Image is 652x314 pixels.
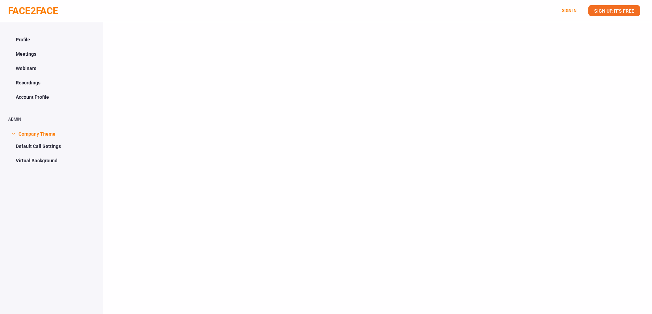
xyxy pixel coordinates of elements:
a: Webinars [8,62,94,75]
a: Recordings [8,76,94,89]
a: Default Call Settings [8,140,94,153]
a: SIGN IN [562,8,576,13]
span: Company Theme [18,127,55,140]
a: Profile [8,33,94,46]
a: Virtual Background [8,154,94,167]
a: Account Profile [8,91,94,104]
a: FACE2FACE [8,5,58,16]
h2: ADMIN [8,117,94,122]
a: Meetings [8,47,94,60]
span: > [10,133,17,135]
a: SIGN UP, IT'S FREE [588,5,640,16]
